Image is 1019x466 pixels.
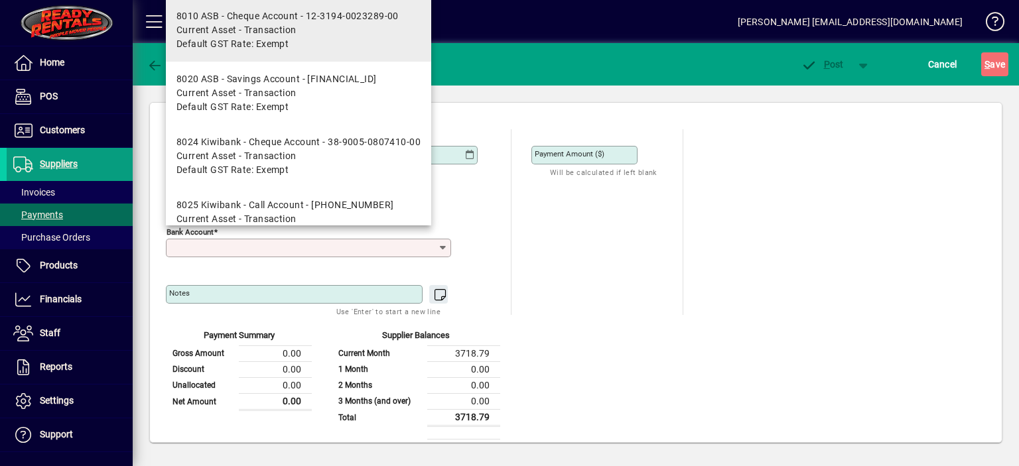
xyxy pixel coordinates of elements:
[166,377,239,393] td: Unallocated
[427,377,500,393] td: 0.00
[40,158,78,169] span: Suppliers
[166,329,312,345] div: Payment Summary
[166,345,239,361] td: Gross Amount
[147,59,191,70] span: Back
[166,393,239,410] td: Net Amount
[13,187,55,198] span: Invoices
[7,283,133,316] a: Financials
[13,232,90,243] span: Purchase Orders
[176,72,377,86] div: 8020 ASB - Savings Account - [FINANCIAL_ID]
[7,249,133,282] a: Products
[794,52,850,76] button: Post
[7,351,133,384] a: Reports
[332,393,427,409] td: 3 Months (and over)
[40,361,72,372] span: Reports
[7,114,133,147] a: Customers
[824,59,830,70] span: P
[427,393,500,409] td: 0.00
[176,212,297,226] span: Current Asset - Transaction
[176,100,289,114] span: Default GST Rate: Exempt
[427,345,500,361] td: 3718.79
[336,304,441,319] mat-hint: Use 'Enter' to start a new line
[133,52,206,76] app-page-header-button: Back
[7,384,133,418] a: Settings
[40,395,74,406] span: Settings
[40,91,58,101] span: POS
[176,198,394,212] div: 8025 Kiwibank - Call Account - [PHONE_NUMBER]
[332,409,427,426] td: Total
[332,439,427,455] td: Balance after payment
[176,86,297,100] span: Current Asset - Transaction
[239,345,312,361] td: 0.00
[167,227,214,237] mat-label: Bank Account
[176,23,297,37] span: Current Asset - Transaction
[13,209,63,220] span: Payments
[176,37,289,51] span: Default GST Rate: Exempt
[176,163,289,177] span: Default GST Rate: Exempt
[166,125,431,188] mat-option: 8024 Kiwibank - Cheque Account - 38-9005-0807410-00
[40,260,78,270] span: Products
[427,409,500,426] td: 3718.79
[176,135,421,149] div: 8024 Kiwibank - Cheque Account - 38-9005-0807410-00
[332,345,427,361] td: Current Month
[928,54,957,75] span: Cancel
[7,46,133,80] a: Home
[166,62,431,125] mat-option: 8020 ASB - Savings Account - 12-3194-0023289-50
[7,80,133,113] a: POS
[40,429,73,439] span: Support
[332,361,427,377] td: 1 Month
[7,418,133,451] a: Support
[925,52,961,76] button: Cancel
[239,393,312,410] td: 0.00
[176,149,297,163] span: Current Asset - Transaction
[535,149,604,158] mat-label: Payment Amount ($)
[332,329,500,345] div: Supplier Balances
[7,226,133,249] a: Purchase Orders
[985,59,990,70] span: S
[176,9,399,23] div: 8010 ASB - Cheque Account - 12-3194-0023289-00
[985,54,1005,75] span: ave
[143,52,194,76] button: Back
[40,125,85,135] span: Customers
[166,188,431,251] mat-option: 8025 Kiwibank - Call Account - 38-9005-0807410-01
[239,377,312,393] td: 0.00
[801,59,844,70] span: ost
[981,52,1008,76] button: Save
[40,294,82,304] span: Financials
[40,327,60,338] span: Staff
[166,315,312,411] app-page-summary-card: Payment Summary
[40,57,64,68] span: Home
[7,317,133,350] a: Staff
[169,288,190,298] mat-label: Notes
[7,181,133,204] a: Invoices
[332,315,500,455] app-page-summary-card: Supplier Balances
[239,361,312,377] td: 0.00
[738,11,963,32] div: [PERSON_NAME] [EMAIL_ADDRESS][DOMAIN_NAME]
[427,361,500,377] td: 0.00
[166,361,239,377] td: Discount
[332,377,427,393] td: 2 Months
[550,164,657,180] mat-hint: Will be calculated if left blank
[7,204,133,226] a: Payments
[976,3,1002,46] a: Knowledge Base
[427,439,500,455] td: 3718.79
